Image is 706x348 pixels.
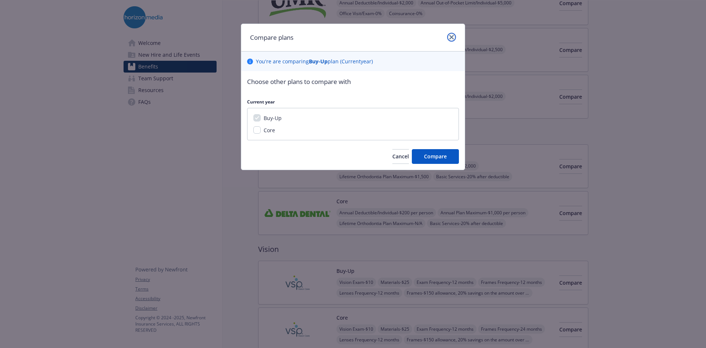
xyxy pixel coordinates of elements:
p: Current year [247,99,459,105]
h1: Compare plans [250,33,293,42]
p: You ' re are comparing plan ( Current year) [256,57,373,65]
a: close [447,33,456,42]
button: Cancel [392,149,409,164]
button: Compare [412,149,459,164]
span: Compare [424,153,447,160]
span: Buy-Up [264,115,282,122]
span: Core [264,127,275,134]
span: Cancel [392,153,409,160]
p: Choose other plans to compare with [247,77,459,87]
b: Buy-Up [309,58,328,65]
